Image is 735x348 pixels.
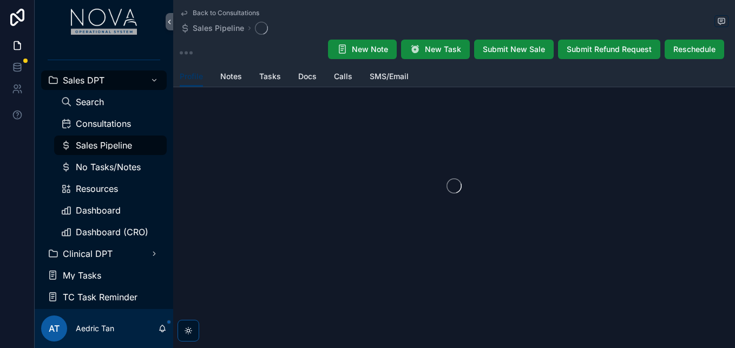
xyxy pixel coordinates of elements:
[193,9,259,17] span: Back to Consultations
[220,71,242,82] span: Notes
[35,43,173,309] div: scrollable content
[425,44,461,55] span: New Task
[401,40,470,59] button: New Task
[41,287,167,307] a: TC Task Reminder
[76,119,131,128] span: Consultations
[180,67,203,87] a: Profile
[259,71,281,82] span: Tasks
[41,266,167,285] a: My Tasks
[76,141,132,150] span: Sales Pipeline
[567,44,652,55] span: Submit Refund Request
[558,40,660,59] button: Submit Refund Request
[220,67,242,88] a: Notes
[63,293,137,301] span: TC Task Reminder
[298,67,317,88] a: Docs
[71,9,137,35] img: App logo
[180,9,259,17] a: Back to Consultations
[193,23,244,34] span: Sales Pipeline
[328,40,397,59] button: New Note
[76,184,118,193] span: Resources
[259,67,281,88] a: Tasks
[54,92,167,112] a: Search
[41,244,167,263] a: Clinical DPT
[54,114,167,133] a: Consultations
[54,157,167,177] a: No Tasks/Notes
[76,323,114,334] p: Aedric Tan
[54,136,167,155] a: Sales Pipeline
[76,206,121,215] span: Dashboard
[474,40,554,59] button: Submit New Sale
[334,67,352,88] a: Calls
[370,67,409,88] a: SMS/Email
[76,228,148,236] span: Dashboard (CRO)
[370,71,409,82] span: SMS/Email
[63,76,104,85] span: Sales DPT
[54,179,167,198] a: Resources
[76,163,141,171] span: No Tasks/Notes
[483,44,545,55] span: Submit New Sale
[76,98,104,106] span: Search
[54,201,167,220] a: Dashboard
[54,222,167,242] a: Dashboard (CRO)
[665,40,724,59] button: Reschedule
[41,70,167,90] a: Sales DPT
[180,71,203,82] span: Profile
[63,271,101,280] span: My Tasks
[49,322,60,335] span: AT
[63,249,113,258] span: Clinical DPT
[334,71,352,82] span: Calls
[673,44,716,55] span: Reschedule
[180,23,244,34] a: Sales Pipeline
[352,44,388,55] span: New Note
[298,71,317,82] span: Docs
